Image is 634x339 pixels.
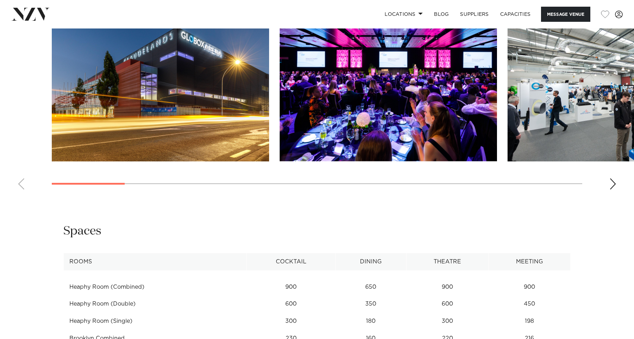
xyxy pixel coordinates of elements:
td: Heaphy Room (Double) [64,295,247,313]
swiper-slide: 2 / 17 [280,2,497,161]
td: 650 [336,279,406,296]
td: 600 [406,295,489,313]
td: 180 [336,313,406,330]
button: Message Venue [541,7,590,22]
td: Heaphy Room (Single) [64,313,247,330]
swiper-slide: 1 / 17 [52,2,269,161]
td: 350 [336,295,406,313]
td: 300 [406,313,489,330]
td: Heaphy Room (Combined) [64,279,247,296]
td: 600 [247,295,336,313]
img: nzv-logo.png [11,8,50,20]
td: 300 [247,313,336,330]
th: Rooms [64,253,247,270]
a: Capacities [495,7,536,22]
h2: Spaces [63,223,101,239]
td: 900 [489,279,570,296]
a: Locations [379,7,428,22]
td: 450 [489,295,570,313]
a: SUPPLIERS [454,7,494,22]
th: Theatre [406,253,489,270]
td: 198 [489,313,570,330]
a: BLOG [428,7,454,22]
td: 900 [247,279,336,296]
th: Dining [336,253,406,270]
th: Meeting [489,253,570,270]
th: Cocktail [247,253,336,270]
td: 900 [406,279,489,296]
